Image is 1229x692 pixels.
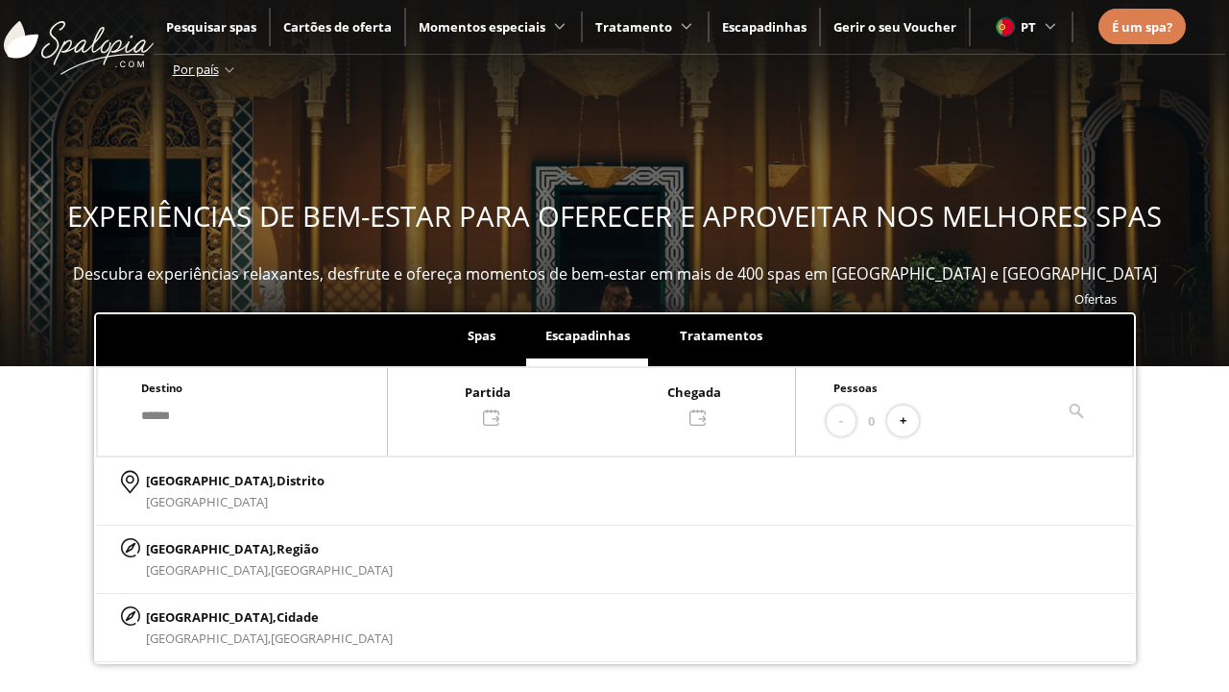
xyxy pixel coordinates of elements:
[277,608,319,626] span: Cidade
[146,561,271,579] span: [GEOGRAPHIC_DATA],
[271,561,393,579] span: [GEOGRAPHIC_DATA]
[1112,16,1172,37] a: É um spa?
[146,470,325,491] p: [GEOGRAPHIC_DATA],
[887,406,919,437] button: +
[277,472,325,489] span: Distrito
[283,18,392,36] a: Cartões de oferta
[833,381,878,395] span: Pessoas
[277,540,319,557] span: Região
[166,18,256,36] a: Pesquisar spas
[146,538,393,559] p: [GEOGRAPHIC_DATA],
[67,197,1162,235] span: EXPERIÊNCIAS DE BEM-ESTAR PARA OFERECER E APROVEITAR NOS MELHORES SPAS
[146,630,271,647] span: [GEOGRAPHIC_DATA],
[868,410,875,432] span: 0
[545,327,630,344] span: Escapadinhas
[146,493,268,510] span: [GEOGRAPHIC_DATA]
[4,2,154,75] img: ImgLogoSpalopia.BvClDcEz.svg
[1112,18,1172,36] span: É um spa?
[1074,290,1117,308] a: Ofertas
[146,606,393,628] p: [GEOGRAPHIC_DATA],
[141,381,182,395] span: Destino
[722,18,807,36] a: Escapadinhas
[73,263,1157,284] span: Descubra experiências relaxantes, desfrute e ofereça momentos de bem-estar em mais de 400 spas em...
[827,406,855,437] button: -
[833,18,956,36] a: Gerir o seu Voucher
[173,61,219,78] span: Por país
[680,327,762,344] span: Tratamentos
[468,327,495,344] span: Spas
[271,630,393,647] span: [GEOGRAPHIC_DATA]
